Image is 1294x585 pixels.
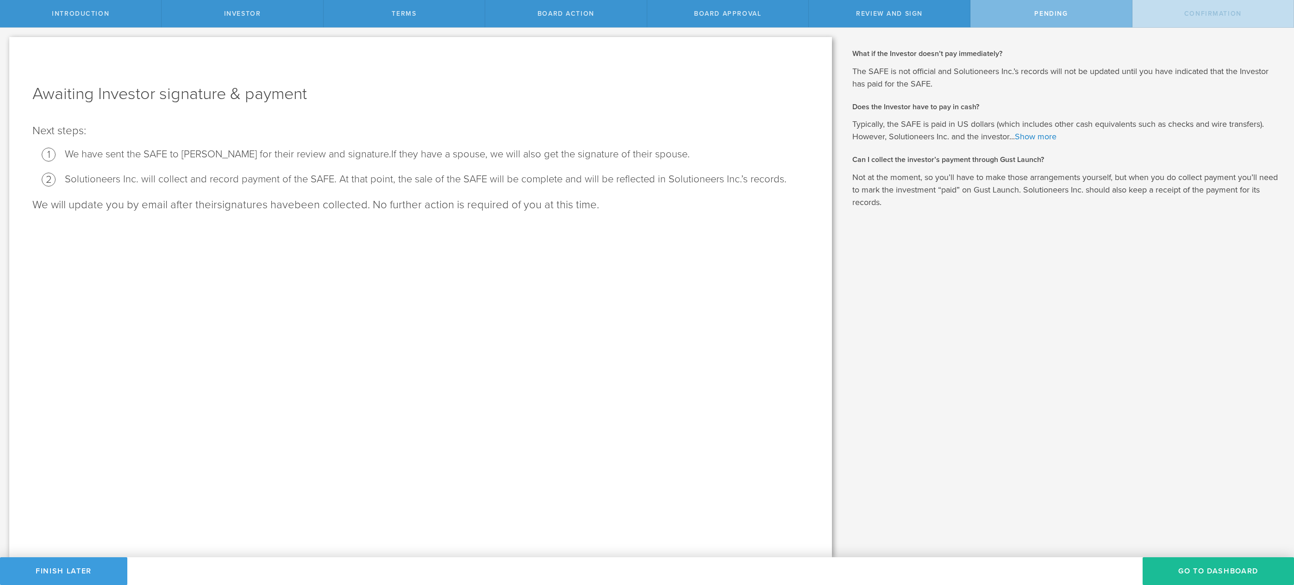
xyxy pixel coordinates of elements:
a: Show more [1015,131,1056,142]
span: Introduction [52,10,109,18]
span: If they have a spouse, we will also get the signature of their spouse. [391,148,690,160]
span: Confirmation [1184,10,1242,18]
h2: What if the Investor doesn’t pay immediately? [852,49,1280,59]
p: Typically, the SAFE is paid in US dollars (which includes other cash equivalents such as checks a... [852,118,1280,143]
span: signatures have [217,198,294,212]
span: Pending [1034,10,1068,18]
p: We will update you by email after their been collected. No further action is required of you at t... [32,198,809,212]
p: Not at the moment, so you’ll have to make those arrangements yourself, but when you do collect pa... [852,171,1280,209]
span: Investor [224,10,261,18]
li: Solutioneers Inc. will collect and record payment of the SAFE. At that point, the sale of the SAF... [65,173,809,186]
h1: Awaiting Investor signature & payment [32,83,809,105]
span: Board Action [538,10,594,18]
span: Board Approval [694,10,761,18]
span: terms [392,10,416,18]
p: Next steps: [32,124,809,138]
span: Review and Sign [856,10,923,18]
h2: Can I collect the investor’s payment through Gust Launch? [852,155,1280,165]
button: Go To Dashboard [1143,557,1294,585]
li: We have sent the SAFE to [PERSON_NAME] for their review and signature. [65,148,809,161]
h2: Does the Investor have to pay in cash? [852,102,1280,112]
p: The SAFE is not official and Solutioneers Inc.’s records will not be updated until you have indic... [852,65,1280,90]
